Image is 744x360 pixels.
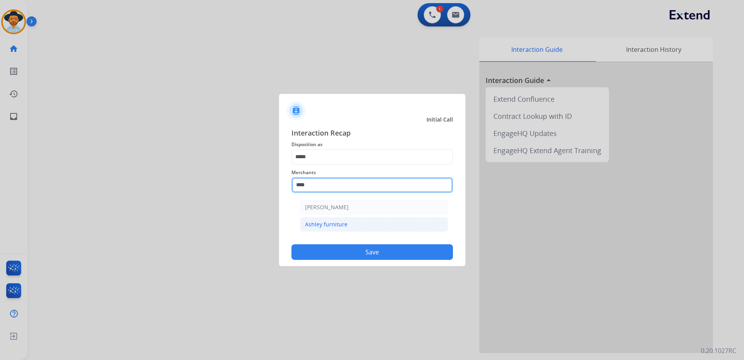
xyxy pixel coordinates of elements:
[291,127,453,140] span: Interaction Recap
[701,346,736,355] p: 0.20.1027RC
[291,140,453,149] span: Disposition as
[287,101,305,120] img: contactIcon
[291,244,453,260] button: Save
[291,168,453,177] span: Merchants
[426,116,453,124] span: Initial Call
[305,203,349,211] div: [PERSON_NAME]
[305,221,347,228] div: Ashley furniture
